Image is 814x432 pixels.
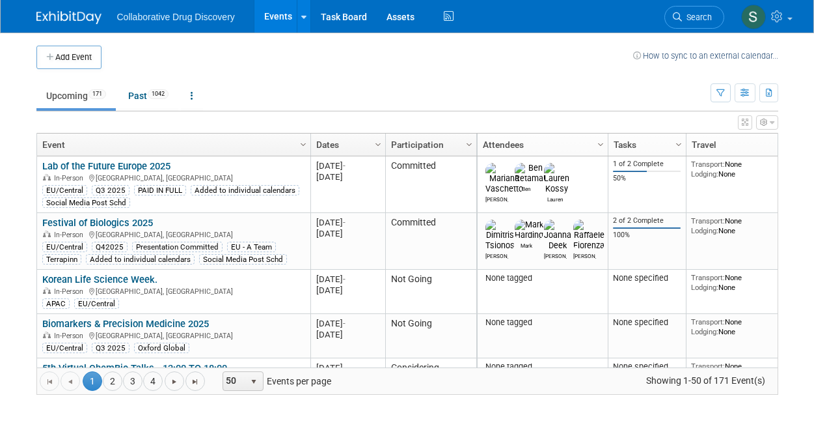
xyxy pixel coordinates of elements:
[296,134,310,153] a: Column Settings
[544,251,567,259] div: Joanna Deek
[86,254,195,265] div: Added to individual calendars
[117,12,235,22] span: Collaborative Drug Discovery
[123,371,142,391] a: 3
[42,254,81,265] div: Terrapinn
[190,377,200,387] span: Go to the last page
[691,317,725,326] span: Transport:
[42,160,170,172] a: Lab of the Future Europe 2025
[544,194,567,203] div: Lauren Kossy
[298,139,308,150] span: Column Settings
[88,89,106,99] span: 171
[482,362,603,372] div: None tagged
[613,317,681,328] div: None specified
[613,216,681,225] div: 2 of 2 Complete
[42,343,87,353] div: EU/Central
[42,172,305,183] div: [GEOGRAPHIC_DATA], [GEOGRAPHIC_DATA]
[316,134,377,156] a: Dates
[485,194,508,203] div: Mariana Vaschetto
[515,163,545,184] img: Ben Retamal
[43,332,51,338] img: In-Person Event
[316,329,379,340] div: [DATE]
[42,274,157,285] a: Korean Life Science Week.
[691,362,725,371] span: Transport:
[44,377,55,387] span: Go to the first page
[316,217,379,228] div: [DATE]
[316,274,379,285] div: [DATE]
[42,298,70,309] div: APAC
[169,377,180,387] span: Go to the next page
[185,371,205,391] a: Go to the last page
[316,318,379,329] div: [DATE]
[316,362,379,373] div: [DATE]
[385,156,476,213] td: Committed
[42,362,227,374] a: 5th Virtual ChemBio Talks - 12:00 TO 18:00
[371,134,385,153] a: Column Settings
[316,171,379,182] div: [DATE]
[132,242,223,252] div: Presentation Committed
[464,139,474,150] span: Column Settings
[373,139,383,150] span: Column Settings
[691,317,785,336] div: None None
[43,231,51,237] img: In-Person Event
[343,218,346,227] span: -
[74,298,119,309] div: EU/Central
[485,163,523,194] img: Mariana Vaschetto
[343,161,346,171] span: -
[613,160,681,169] div: 1 of 2 Complete
[691,273,785,292] div: None None
[691,160,725,169] span: Transport:
[664,6,724,29] a: Search
[134,343,189,353] div: Oxford Global
[691,226,718,235] span: Lodging:
[672,134,686,153] a: Column Settings
[613,231,681,240] div: 100%
[83,371,102,391] span: 1
[482,273,603,283] div: None tagged
[385,213,476,270] td: Committed
[40,371,59,391] a: Go to the first page
[691,283,718,292] span: Lodging:
[776,134,790,153] a: Column Settings
[691,362,785,381] div: None None
[199,254,287,265] div: Social Media Post Schd
[42,330,305,341] div: [GEOGRAPHIC_DATA], [GEOGRAPHIC_DATA]
[343,363,346,373] span: -
[148,89,169,99] span: 1042
[544,163,569,194] img: Lauren Kossy
[249,377,259,387] span: select
[692,134,781,156] a: Travel
[54,332,87,340] span: In-Person
[385,270,476,314] td: Not Going
[65,377,75,387] span: Go to the previous page
[118,83,178,108] a: Past1042
[691,216,785,235] div: None None
[92,185,129,195] div: Q3 2025
[573,251,596,259] div: Raffaele Fiorenza
[42,217,153,229] a: Festival of Biologics 2025
[61,371,80,391] a: Go to the previous page
[143,371,163,391] a: 4
[227,242,276,252] div: EU - A Team
[515,220,543,240] img: Mark Harding
[482,317,603,328] div: None tagged
[691,169,718,179] span: Lodging:
[682,12,712,22] span: Search
[614,134,677,156] a: Tasks
[544,220,571,251] img: Joanna Deek
[462,134,476,153] a: Column Settings
[741,5,766,29] img: Susana Tomasio
[515,184,537,192] div: Ben Retamal
[54,174,87,182] span: In-Person
[485,220,515,251] img: Dimitris Tsionos
[691,216,725,225] span: Transport:
[343,274,346,284] span: -
[691,160,785,179] div: None None
[634,371,777,390] span: Showing 1-50 of 171 Event(s)
[92,242,128,252] div: Q42025
[42,134,302,156] a: Event
[316,160,379,171] div: [DATE]
[385,358,476,403] td: Considering
[54,231,87,239] span: In-Person
[316,228,379,239] div: [DATE]
[36,46,102,69] button: Add Event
